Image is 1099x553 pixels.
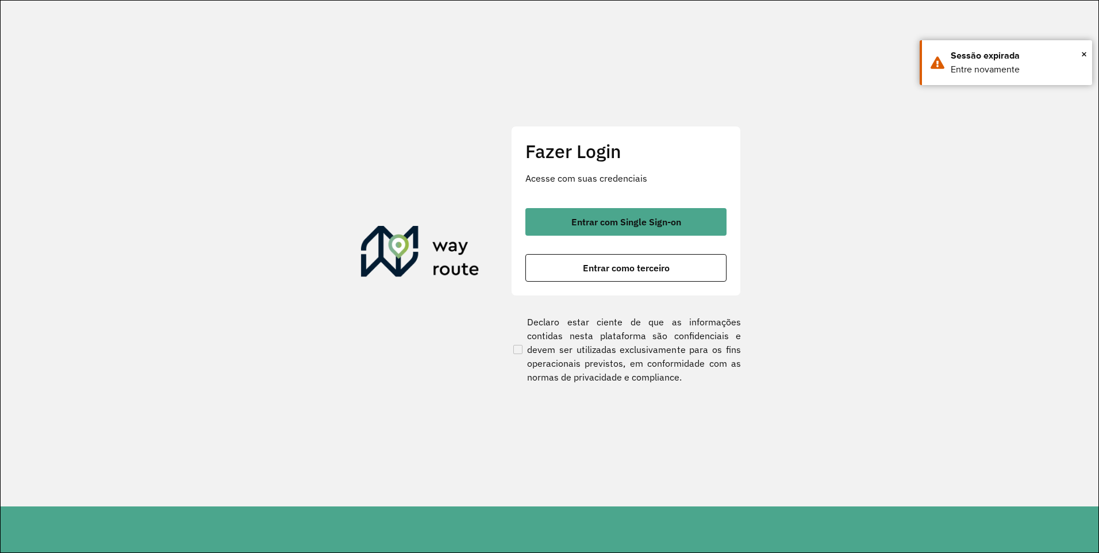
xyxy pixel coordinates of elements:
[511,315,741,384] label: Declaro estar ciente de que as informações contidas nesta plataforma são confidenciais e devem se...
[525,140,727,162] h2: Fazer Login
[583,263,670,272] span: Entrar como terceiro
[525,171,727,185] p: Acesse com suas credenciais
[525,208,727,236] button: button
[951,49,1083,63] div: Sessão expirada
[951,63,1083,76] div: Entre novamente
[1081,45,1087,63] span: ×
[361,226,479,281] img: Roteirizador AmbevTech
[525,254,727,282] button: button
[571,217,681,226] span: Entrar com Single Sign-on
[1081,45,1087,63] button: Close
